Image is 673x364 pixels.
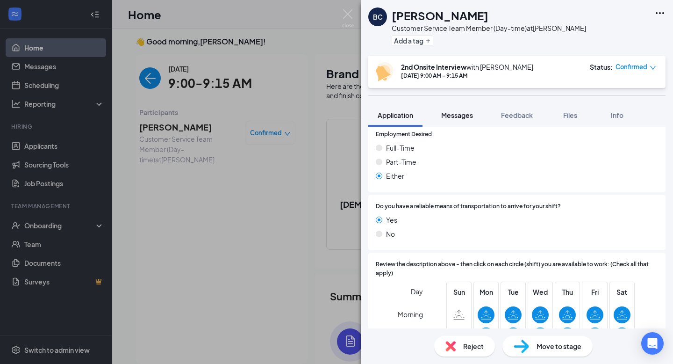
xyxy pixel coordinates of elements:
[392,23,586,33] div: Customer Service Team Member (Day-time) at [PERSON_NAME]
[463,341,484,351] span: Reject
[392,7,488,23] h1: [PERSON_NAME]
[401,72,533,80] div: [DATE] 9:00 AM - 9:15 AM
[386,143,415,153] span: Full-Time
[501,111,533,119] span: Feedback
[478,287,494,297] span: Mon
[392,36,433,45] button: PlusAdd a tag
[532,287,549,297] span: Wed
[373,12,383,22] div: BC
[559,287,576,297] span: Thu
[611,111,623,119] span: Info
[386,157,416,167] span: Part-Time
[378,111,413,119] span: Application
[650,65,656,71] span: down
[376,260,658,278] span: Review the description above - then click on each circle (shift) you are available to work: (Chec...
[386,215,397,225] span: Yes
[386,171,404,181] span: Either
[614,287,630,297] span: Sat
[425,38,431,44] svg: Plus
[641,332,664,355] div: Open Intercom Messenger
[376,130,432,139] span: Employment Desired
[451,287,467,297] span: Sun
[376,202,561,211] span: Do you have a reliable means of transportation to arrive for your shift?
[616,62,647,72] span: Confirmed
[505,287,522,297] span: Tue
[587,287,603,297] span: Fri
[537,341,581,351] span: Move to stage
[391,327,423,344] span: Afternoon
[654,7,666,19] svg: Ellipses
[441,111,473,119] span: Messages
[590,62,613,72] div: Status :
[398,306,423,323] span: Morning
[401,62,533,72] div: with [PERSON_NAME]
[563,111,577,119] span: Files
[386,229,395,239] span: No
[411,286,423,297] span: Day
[401,63,466,71] b: 2nd Onsite Interview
